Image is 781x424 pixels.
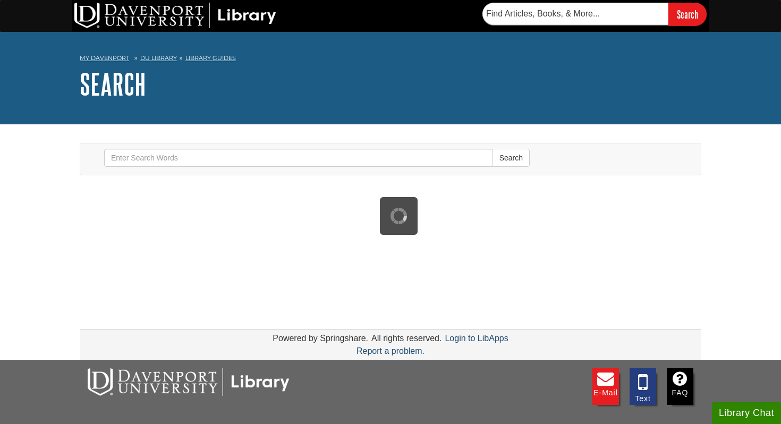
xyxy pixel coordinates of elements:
img: DU Library [74,3,276,28]
input: Find Articles, Books, & More... [482,3,668,25]
input: Search [668,3,707,26]
a: Library Guides [185,54,236,62]
a: DU Library [140,54,177,62]
a: E-mail [592,368,619,405]
a: Text [630,368,656,405]
a: Login to LibApps [445,334,508,343]
img: Working... [390,208,407,224]
img: DU Libraries [88,368,290,396]
button: Search [493,149,530,167]
form: Searches DU Library's articles, books, and more [482,3,707,26]
a: Report a problem. [356,346,425,355]
a: My Davenport [80,54,129,63]
input: Enter Search Words [104,149,493,167]
div: Powered by Springshare. [271,334,370,343]
h1: Search [80,68,701,100]
button: Library Chat [712,402,781,424]
a: FAQ [667,368,693,405]
div: All rights reserved. [370,334,444,343]
nav: breadcrumb [80,51,701,68]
